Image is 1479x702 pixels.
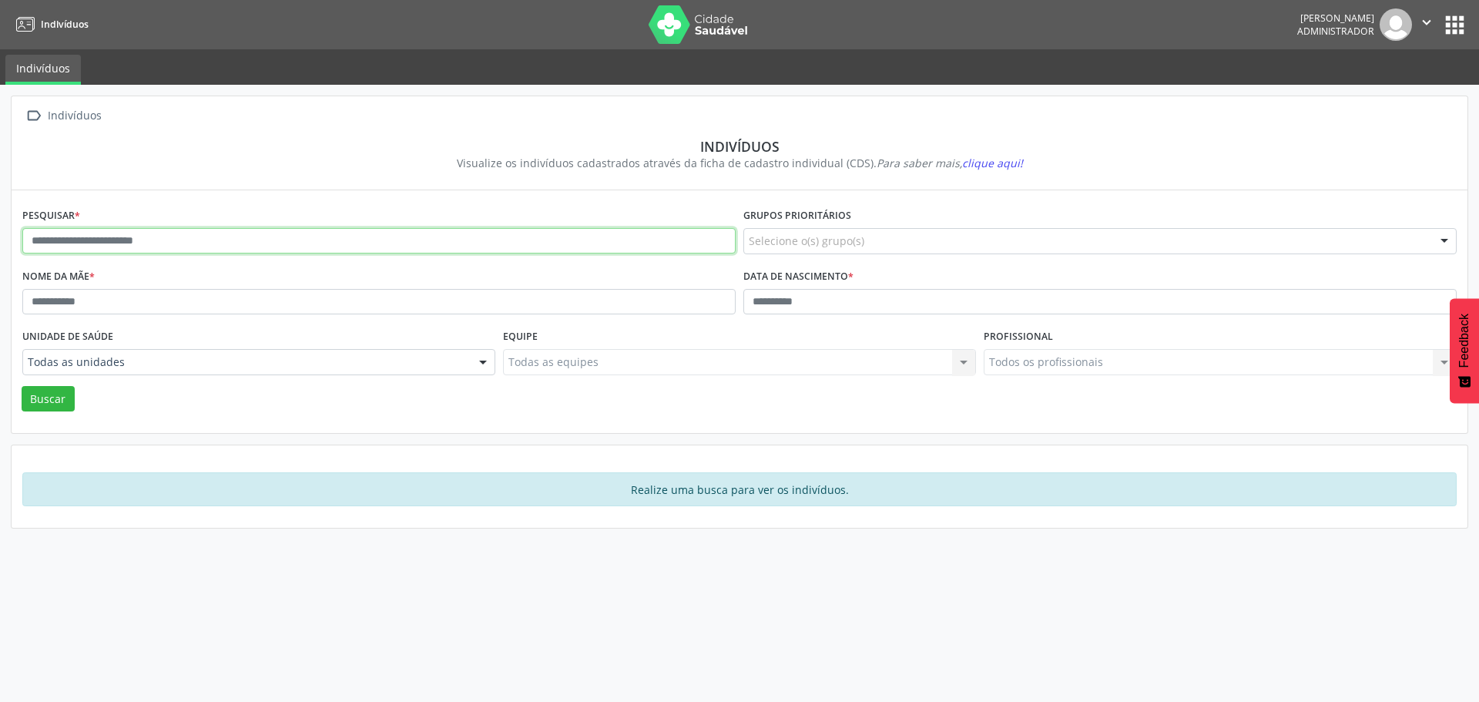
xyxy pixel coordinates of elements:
label: Pesquisar [22,204,80,228]
label: Unidade de saúde [22,325,113,349]
label: Grupos prioritários [743,204,851,228]
button: apps [1441,12,1468,39]
a: Indivíduos [11,12,89,37]
label: Data de nascimento [743,265,854,289]
div: Indivíduos [33,138,1446,155]
label: Profissional [984,325,1053,349]
span: Feedback [1457,314,1471,368]
span: clique aqui! [962,156,1023,170]
span: Indivíduos [41,18,89,31]
span: Selecione o(s) grupo(s) [749,233,864,249]
div: Indivíduos [45,105,104,127]
button: Feedback - Mostrar pesquisa [1450,298,1479,403]
a:  Indivíduos [22,105,104,127]
button:  [1412,8,1441,41]
i:  [22,105,45,127]
div: Visualize os indivíduos cadastrados através da ficha de cadastro individual (CDS). [33,155,1446,171]
span: Todas as unidades [28,354,464,370]
a: Indivíduos [5,55,81,85]
button: Buscar [22,386,75,412]
label: Equipe [503,325,538,349]
i:  [1418,14,1435,31]
div: Realize uma busca para ver os indivíduos. [22,472,1457,506]
label: Nome da mãe [22,265,95,289]
span: Administrador [1297,25,1374,38]
i: Para saber mais, [877,156,1023,170]
div: [PERSON_NAME] [1297,12,1374,25]
img: img [1380,8,1412,41]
